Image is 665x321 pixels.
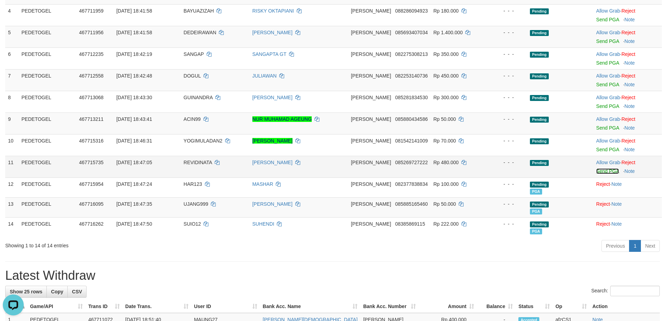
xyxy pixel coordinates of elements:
a: Note [625,82,635,87]
span: · [596,30,621,35]
span: 467715954 [79,181,104,187]
div: - - - [491,116,524,123]
a: [PERSON_NAME] [252,95,293,100]
div: - - - [491,181,524,188]
span: 467716262 [79,221,104,227]
input: Search: [610,286,660,296]
a: JULIAWAN [252,73,277,79]
a: Send PGA [596,17,619,22]
span: Pending [530,202,549,207]
td: PEDETOGEL [19,197,76,217]
span: [DATE] 18:43:30 [116,95,152,100]
span: Copy 088286094923 to clipboard [395,8,428,14]
span: Copy 082253140736 to clipboard [395,73,428,79]
span: [PERSON_NAME] [351,160,391,165]
td: PEDETOGEL [19,26,76,48]
td: · [593,217,662,237]
a: Send PGA [596,168,619,174]
a: Reject [596,181,610,187]
h1: Latest Withdraw [5,269,660,283]
td: · [593,112,662,134]
a: Next [641,240,660,252]
span: PGA [530,228,542,234]
td: 7 [5,69,19,91]
span: [PERSON_NAME] [351,30,391,35]
a: Allow Grab [596,95,620,100]
a: Allow Grab [596,138,620,144]
span: Pending [530,73,549,79]
a: Reject [621,138,635,144]
span: GUINANDRA [184,95,213,100]
span: Pending [530,95,549,101]
th: Action [590,300,660,313]
a: Reject [596,201,610,207]
span: 467713211 [79,116,104,122]
a: Reject [596,221,610,227]
a: Allow Grab [596,116,620,122]
span: Copy 082275308213 to clipboard [395,51,428,57]
span: ACIN99 [184,116,201,122]
a: Reject [621,116,635,122]
a: Show 25 rows [5,286,47,298]
a: Reject [621,51,635,57]
a: CSV [67,286,87,298]
th: Date Trans.: activate to sort column ascending [123,300,191,313]
span: 467715316 [79,138,104,144]
span: [PERSON_NAME] [351,95,391,100]
a: Reject [621,95,635,100]
span: · [596,160,621,165]
span: Pending [530,138,549,144]
a: Send PGA [596,147,619,152]
span: PGA [530,189,542,195]
a: [PERSON_NAME] [252,138,293,144]
span: Rp 180.000 [433,8,458,14]
span: Copy 085885165460 to clipboard [395,201,428,207]
a: Copy [46,286,68,298]
td: · [593,91,662,112]
span: [DATE] 18:47:05 [116,160,152,165]
div: - - - [491,159,524,166]
td: PEDETOGEL [19,217,76,237]
td: PEDETOGEL [19,48,76,69]
div: - - - [491,200,524,207]
span: · [596,116,621,122]
a: Allow Grab [596,73,620,79]
td: PEDETOGEL [19,4,76,26]
td: PEDETOGEL [19,156,76,177]
a: Reject [621,30,635,35]
th: Bank Acc. Name: activate to sort column ascending [260,300,361,313]
td: 6 [5,48,19,69]
a: Note [625,147,635,152]
span: Rp 50.000 [433,116,456,122]
td: · [593,134,662,156]
a: [PERSON_NAME] [252,30,293,35]
span: Pending [530,182,549,188]
span: [PERSON_NAME] [351,51,391,57]
a: MASHAR [252,181,273,187]
a: Note [625,17,635,22]
span: Rp 350.000 [433,51,458,57]
th: User ID: activate to sort column ascending [191,300,260,313]
td: PEDETOGEL [19,134,76,156]
a: Note [625,168,635,174]
td: PEDETOGEL [19,91,76,112]
span: [DATE] 18:41:58 [116,30,152,35]
span: Pending [530,117,549,123]
span: [DATE] 18:43:41 [116,116,152,122]
td: 12 [5,177,19,197]
a: Send PGA [596,60,619,66]
span: SANGAP [184,51,204,57]
td: 11 [5,156,19,177]
span: · [596,8,621,14]
div: - - - [491,72,524,79]
span: Pending [530,221,549,227]
td: · [593,177,662,197]
a: Send PGA [596,82,619,87]
a: Note [625,38,635,44]
span: 467712235 [79,51,104,57]
span: Copy 085281834530 to clipboard [395,95,428,100]
td: PEDETOGEL [19,69,76,91]
span: HAR123 [184,181,202,187]
a: Note [611,201,622,207]
span: · [596,51,621,57]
